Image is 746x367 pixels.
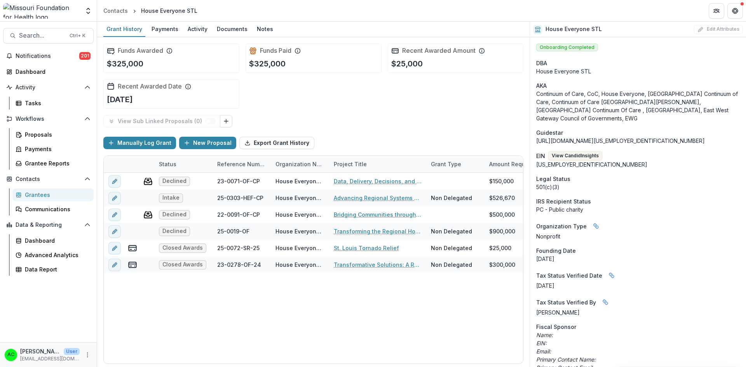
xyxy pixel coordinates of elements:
[214,22,251,37] a: Documents
[489,261,515,269] div: $300,000
[103,22,145,37] a: Grant History
[162,211,186,218] span: Declined
[108,192,121,204] button: edit
[536,82,547,90] span: AKA
[12,234,94,247] a: Dashboard
[536,222,587,230] span: Organization Type
[485,156,562,172] div: Amount Requested
[271,160,329,168] div: Organization Name
[426,156,485,172] div: Grant Type
[536,298,596,306] span: Tax Status Verified By
[329,156,426,172] div: Project Title
[239,137,314,149] button: Export Grant History
[485,160,546,168] div: Amount Requested
[536,160,740,169] div: [US_EMPLOYER_IDENTIFICATION_NUMBER]
[19,32,65,39] span: Search...
[16,116,81,122] span: Workflows
[79,52,91,60] span: 201
[536,282,740,290] p: [DATE]
[16,222,81,228] span: Data & Reporting
[536,232,740,240] p: Nonprofit
[103,7,128,15] div: Contacts
[536,323,576,331] span: Fiscal Sponsor
[605,269,618,282] button: Linked binding
[431,261,472,269] div: Non Delegated
[402,47,476,54] h2: Recent Awarded Amount
[103,23,145,35] div: Grant History
[217,261,261,269] div: 23-0278-OF-24
[329,160,371,168] div: Project Title
[217,210,260,219] div: 22-0091-OF-CP
[213,160,271,168] div: Reference Number
[154,156,213,172] div: Status
[536,183,740,191] div: 501(c)(3)
[275,261,324,269] div: House Everyone STL
[162,178,186,184] span: Declined
[536,271,602,280] span: Tax Status Verified Date
[217,177,260,185] div: 23-0071-OF-CP
[254,22,276,37] a: Notes
[148,23,181,35] div: Payments
[3,81,94,94] button: Open Activity
[108,209,121,221] button: edit
[536,90,740,122] p: Continuum of Care, CoC, House Everyone, [GEOGRAPHIC_DATA] Continuum of Care, Continuum of Care [G...
[709,3,724,19] button: Partners
[25,237,87,245] div: Dashboard
[185,23,211,35] div: Activity
[12,188,94,201] a: Grantees
[25,265,87,273] div: Data Report
[220,115,232,127] button: Link Grants
[12,263,94,276] a: Data Report
[25,145,87,153] div: Payments
[217,194,263,202] div: 25-0303-HEF-CP
[20,347,61,355] p: [PERSON_NAME]
[271,156,329,172] div: Organization Name
[3,28,94,43] button: Search...
[162,228,186,235] span: Declined
[83,350,92,360] button: More
[727,3,743,19] button: Get Help
[185,22,211,37] a: Activity
[108,242,121,254] button: edit
[25,99,87,107] div: Tasks
[536,308,740,317] p: [PERSON_NAME]
[83,3,94,19] button: Open entity switcher
[260,47,291,54] h2: Funds Paid
[489,210,515,219] div: $500,000
[489,227,515,235] div: $900,000
[25,191,87,199] div: Grantees
[148,22,181,37] a: Payments
[431,244,472,252] div: Non Delegated
[16,68,87,76] div: Dashboard
[536,59,547,67] span: DBA
[107,94,133,105] p: [DATE]
[103,137,176,149] button: Manually Log Grant
[536,137,740,145] div: [URL][DOMAIN_NAME][US_EMPLOYER_IDENTIFICATION_NUMBER]
[334,261,422,269] a: Transformative Solutions: A Regional Approach to Restructuring St. Louis Homelessness Response Sy...
[536,332,553,338] i: Name:
[489,244,511,252] div: $25,000
[213,156,271,172] div: Reference Number
[12,97,94,110] a: Tasks
[489,177,514,185] div: $150,000
[16,176,81,183] span: Contacts
[25,130,87,139] div: Proposals
[536,43,598,51] span: Onboarding Completed
[25,251,87,259] div: Advanced Analytics
[108,175,121,188] button: edit
[179,137,236,149] button: New Proposal
[12,128,94,141] a: Proposals
[25,205,87,213] div: Communications
[217,227,249,235] div: 25-0019-OF
[20,355,80,362] p: [EMAIL_ADDRESS][DOMAIN_NAME]
[3,219,94,231] button: Open Data & Reporting
[599,296,612,308] button: Linked binding
[3,65,94,78] a: Dashboard
[100,5,200,16] nav: breadcrumb
[16,53,79,59] span: Notifications
[249,58,286,70] p: $325,000
[536,356,596,363] i: Primary Contact Name:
